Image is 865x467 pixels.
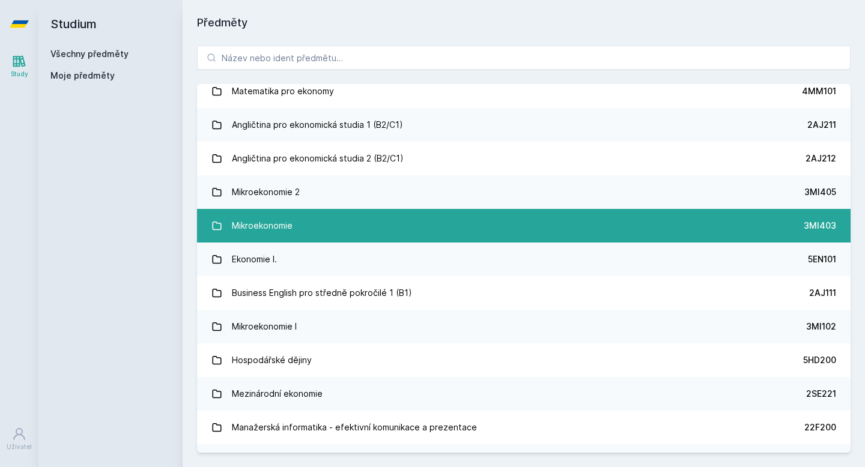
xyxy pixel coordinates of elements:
[197,14,851,31] h1: Předměty
[197,209,851,243] a: Mikroekonomie 3MI403
[7,442,32,451] div: Uživatel
[197,46,851,70] input: Název nebo ident předmětu…
[232,315,297,339] div: Mikroekonomie I
[232,415,477,439] div: Manažerská informatika - efektivní komunikace a prezentace
[197,142,851,175] a: Angličtina pro ekonomická studia 2 (B2/C1) 2AJ212
[232,113,403,137] div: Angličtina pro ekonomická studia 1 (B2/C1)
[808,253,836,265] div: 5EN101
[804,220,836,232] div: 3MI403
[2,48,36,85] a: Study
[232,214,293,238] div: Mikroekonomie
[11,70,28,79] div: Study
[232,382,323,406] div: Mezinárodní ekonomie
[197,343,851,377] a: Hospodářské dějiny 5HD200
[806,388,836,400] div: 2SE221
[197,175,851,209] a: Mikroekonomie 2 3MI405
[807,119,836,131] div: 2AJ211
[50,70,115,82] span: Moje předměty
[50,49,129,59] a: Všechny předměty
[197,243,851,276] a: Ekonomie I. 5EN101
[803,354,836,366] div: 5HD200
[197,310,851,343] a: Mikroekonomie I 3MI102
[197,108,851,142] a: Angličtina pro ekonomická studia 1 (B2/C1) 2AJ211
[802,85,836,97] div: 4MM101
[232,79,334,103] div: Matematika pro ekonomy
[232,348,312,372] div: Hospodářské dějiny
[806,321,836,333] div: 3MI102
[197,411,851,444] a: Manažerská informatika - efektivní komunikace a prezentace 22F200
[197,377,851,411] a: Mezinárodní ekonomie 2SE221
[197,276,851,310] a: Business English pro středně pokročilé 1 (B1) 2AJ111
[804,421,836,433] div: 22F200
[809,287,836,299] div: 2AJ111
[804,186,836,198] div: 3MI405
[232,180,300,204] div: Mikroekonomie 2
[232,247,277,271] div: Ekonomie I.
[197,74,851,108] a: Matematika pro ekonomy 4MM101
[2,421,36,457] a: Uživatel
[232,146,404,170] div: Angličtina pro ekonomická studia 2 (B2/C1)
[232,281,412,305] div: Business English pro středně pokročilé 1 (B1)
[806,152,836,164] div: 2AJ212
